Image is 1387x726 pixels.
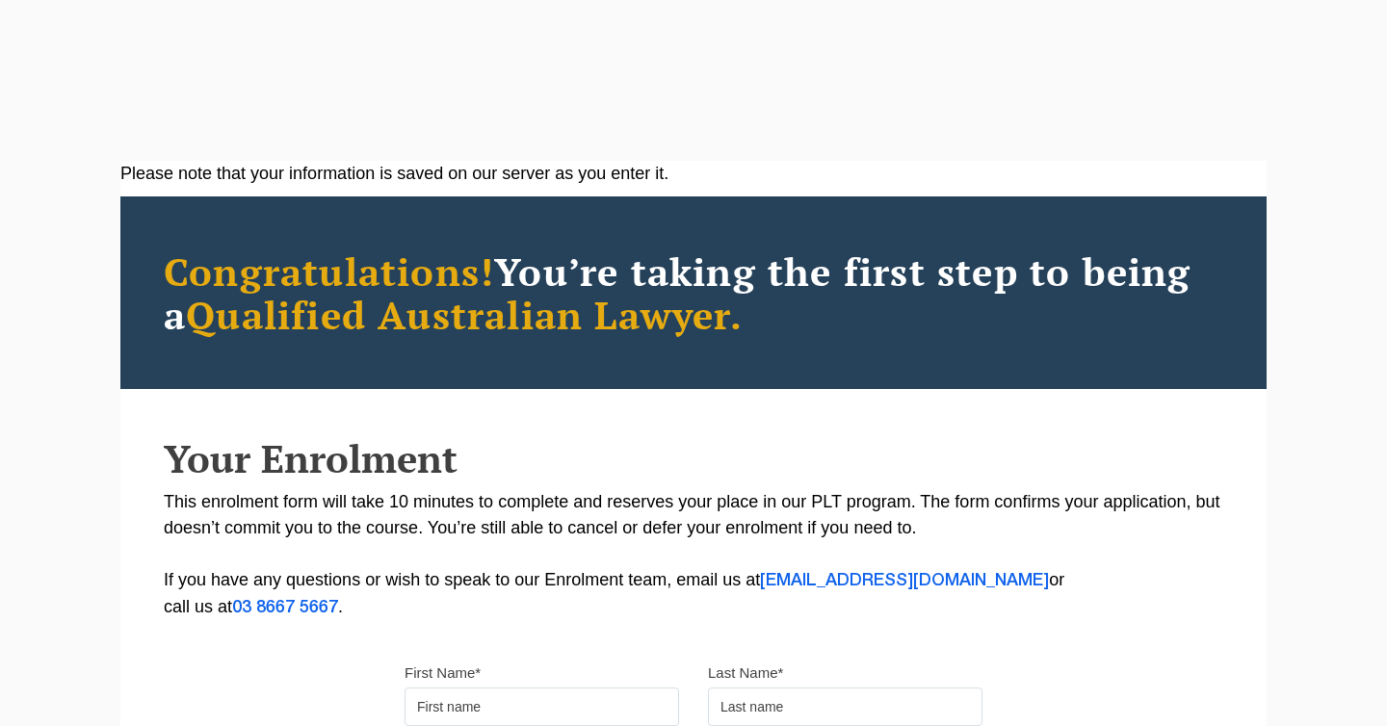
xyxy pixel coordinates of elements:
label: First Name* [405,663,481,683]
p: This enrolment form will take 10 minutes to complete and reserves your place in our PLT program. ... [164,489,1223,621]
input: First name [405,687,679,726]
a: [EMAIL_ADDRESS][DOMAIN_NAME] [760,573,1049,588]
h2: You’re taking the first step to being a [164,249,1223,336]
div: Please note that your information is saved on our server as you enter it. [120,161,1267,187]
label: Last Name* [708,663,783,683]
input: Last name [708,687,982,726]
span: Qualified Australian Lawyer. [186,289,743,340]
span: Congratulations! [164,246,494,297]
h2: Your Enrolment [164,437,1223,480]
a: 03 8667 5667 [232,600,338,615]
